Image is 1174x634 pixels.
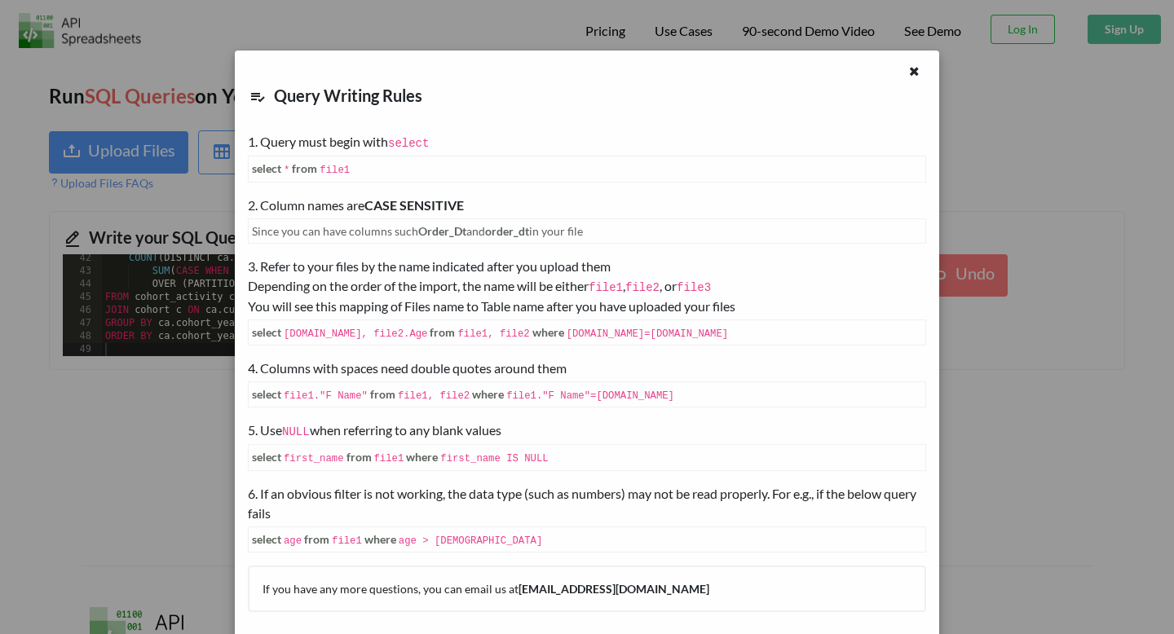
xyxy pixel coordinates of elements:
b: where [406,450,438,464]
span: Since you can have columns such and in your file [252,224,583,238]
b: select [252,325,281,339]
b: from [370,387,395,401]
code: first_name IS NULL [440,453,548,464]
code: first_name [284,453,344,464]
code: file1 [374,453,404,464]
b: [EMAIL_ADDRESS][DOMAIN_NAME] [519,582,709,596]
code: file1 [332,535,362,547]
b: from [346,450,372,464]
b: select [252,161,281,175]
b: select [252,387,281,401]
b: where [472,387,504,401]
b: where [364,532,396,546]
code: select [388,137,429,150]
code: file1 [320,165,350,176]
code: NULL [282,425,310,438]
span: 3. Refer to your files by the name indicated after you upload them Depending on the order of the ... [248,258,735,314]
code: file1, file2 [398,390,470,402]
code: file1 [589,281,623,294]
b: Order_Dt [418,224,466,238]
span: 4. Columns with spaces need double quotes around them [248,360,567,376]
div: Query Writing Rules [274,83,926,112]
code: file3 [677,281,711,294]
div: If you have any more questions, you can email us at [248,566,926,612]
span: 2. Column names are [248,197,464,213]
code: age > [DEMOGRAPHIC_DATA] [399,535,542,547]
span: 1. Query must begin with [248,134,429,149]
b: from [292,161,317,175]
span: 5. Use when referring to any blank values [248,422,501,438]
span: 6. If an obvious filter is not working, the data type (such as numbers) may not be read properly.... [248,486,916,521]
b: from [430,325,455,339]
b: from [304,532,329,546]
code: age [284,535,302,547]
b: CASE SENSITIVE [364,197,464,213]
code: file1."F Name"=[DOMAIN_NAME] [506,390,674,402]
code: [DOMAIN_NAME]=[DOMAIN_NAME] [567,328,728,340]
code: file1, file2 [457,328,529,340]
code: [DOMAIN_NAME], file2.Age [284,328,427,340]
b: order_dt [485,224,529,238]
b: select [252,450,281,464]
code: file2 [625,281,660,294]
b: where [532,325,564,339]
b: select [252,532,281,546]
code: file1."F Name" [284,390,368,402]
